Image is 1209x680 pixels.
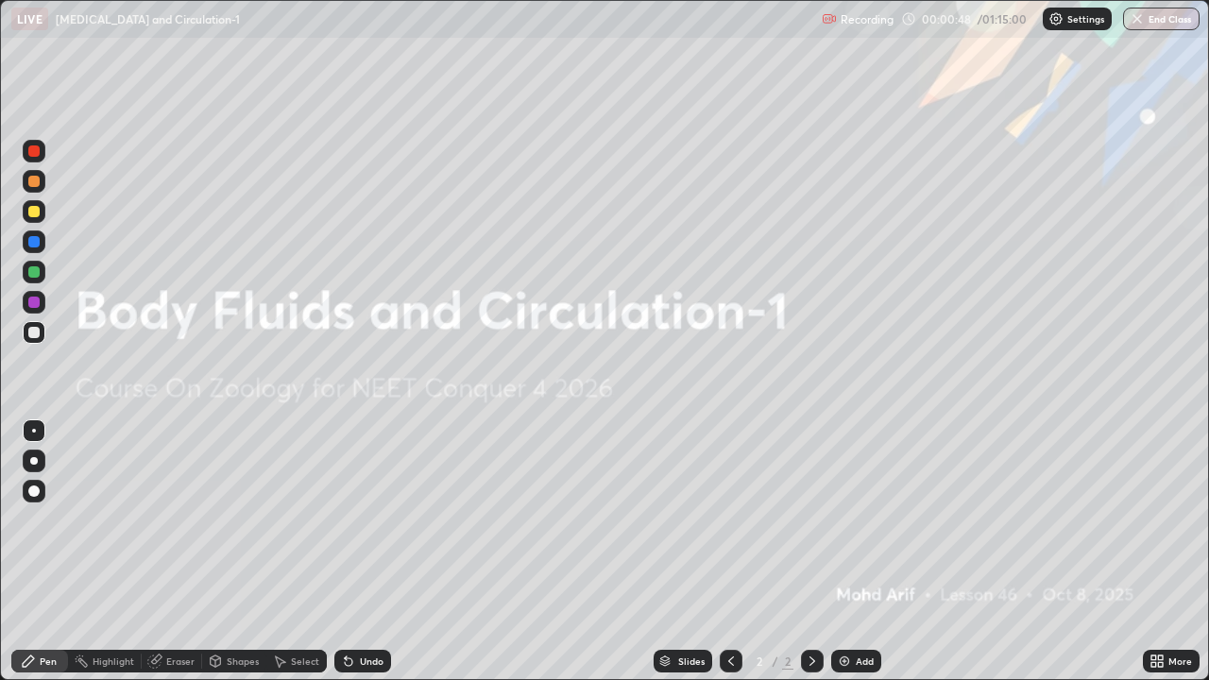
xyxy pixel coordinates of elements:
img: end-class-cross [1130,11,1145,26]
div: / [773,655,778,667]
p: Settings [1067,14,1104,24]
div: More [1168,656,1192,666]
p: LIVE [17,11,43,26]
div: Highlight [93,656,134,666]
div: Eraser [166,656,195,666]
img: recording.375f2c34.svg [822,11,837,26]
img: add-slide-button [837,654,852,669]
div: Slides [678,656,705,666]
p: [MEDICAL_DATA] and Circulation-1 [56,11,240,26]
div: Select [291,656,319,666]
button: End Class [1123,8,1200,30]
div: 2 [750,655,769,667]
div: 2 [782,653,793,670]
img: class-settings-icons [1048,11,1064,26]
div: Shapes [227,656,259,666]
div: Undo [360,656,383,666]
div: Add [856,656,874,666]
div: Pen [40,656,57,666]
p: Recording [841,12,894,26]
